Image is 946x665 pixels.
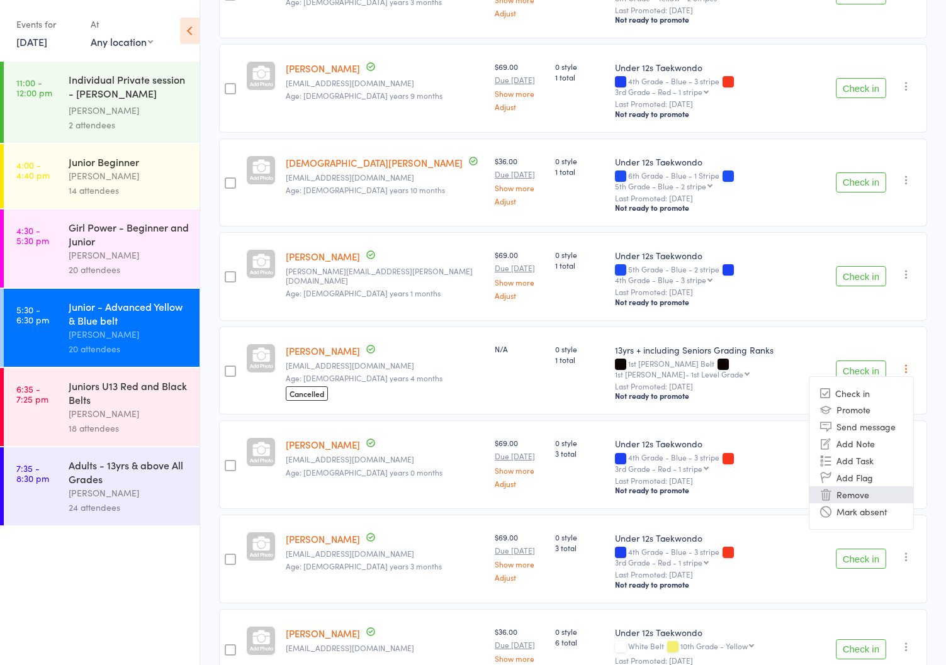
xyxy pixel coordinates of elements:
div: Junior - Advanced Yellow & Blue belt [69,299,189,327]
div: 1st [PERSON_NAME] Belt [615,359,826,378]
small: simar_jot21@yahoo.com [286,644,485,652]
span: 0 style [555,437,605,448]
a: Show more [495,466,545,474]
div: 3rd Grade - Red - 1 stripe [615,464,702,472]
a: 7:35 -8:30 pmAdults - 13yrs & above All Grades[PERSON_NAME]24 attendees [4,447,200,525]
small: Last Promoted: [DATE] [615,570,826,579]
div: N/A [495,344,545,354]
button: Check in [836,266,886,286]
small: Last Promoted: [DATE] [615,99,826,108]
li: Remove [809,486,913,503]
small: Last Promoted: [DATE] [615,382,826,391]
li: Add Note [809,435,913,452]
small: Last Promoted: [DATE] [615,656,826,665]
small: cindyjholyoak@gmail.com [286,455,485,464]
div: Under 12s Taekwondo [615,437,826,450]
div: 3rd Grade - Red - 1 stripe [615,558,702,566]
span: Age: [DEMOGRAPHIC_DATA] years 0 months [286,467,442,478]
a: [PERSON_NAME] [286,250,360,263]
span: Age: [DEMOGRAPHIC_DATA] years 10 months [286,184,445,195]
time: 5:30 - 6:30 pm [16,305,49,325]
span: 1 total [555,260,605,271]
small: ferraby.mealear@gmail.com [286,79,485,87]
span: 1 total [555,72,605,82]
div: [PERSON_NAME] [69,406,189,421]
div: 10th Grade - Yellow [680,642,748,650]
time: 11:00 - 12:00 pm [16,77,52,98]
div: Any location [91,35,153,48]
div: Girl Power - Beginner and Junior [69,220,189,248]
div: Events for [16,14,78,35]
small: Last Promoted: [DATE] [615,288,826,296]
button: Check in [836,639,886,659]
div: 2 attendees [69,118,189,132]
a: [PERSON_NAME] [286,62,360,75]
span: Cancelled [286,386,328,401]
div: Under 12s Taekwondo [615,626,826,639]
li: Mark absent [809,503,913,520]
span: 0 style [555,344,605,354]
small: Last Promoted: [DATE] [615,6,826,14]
li: Send message [809,418,913,435]
a: 11:00 -12:00 pmIndividual Private session - [PERSON_NAME] ([PERSON_NAME]) Clwyde[PERSON_NAME]2 at... [4,62,200,143]
div: Adults - 13yrs & above All Grades [69,458,189,486]
a: Adjust [495,103,545,111]
small: Due [DATE] [495,546,545,555]
span: 1 total [555,354,605,365]
div: 4th Grade - Blue - 3 stripe [615,547,826,566]
div: Not ready to promote [615,203,826,213]
span: 6 total [555,637,605,647]
div: Not ready to promote [615,579,826,590]
div: 5th Grade - Blue - 2 stripe [615,182,706,190]
a: Show more [495,184,545,192]
span: Age: [DEMOGRAPHIC_DATA] years 4 months [286,372,442,383]
a: [DATE] [16,35,47,48]
a: [PERSON_NAME] [286,438,360,451]
div: Not ready to promote [615,485,826,495]
div: 1st [PERSON_NAME]- 1st Level Grade [615,370,743,378]
time: 4:00 - 4:40 pm [16,160,50,180]
li: Add Task [809,452,913,469]
a: Adjust [495,197,545,205]
div: Juniors U13 Red and Black Belts [69,379,189,406]
div: White Belt [615,642,826,652]
span: Age: [DEMOGRAPHIC_DATA] years 1 months [286,288,441,298]
li: Promote [809,401,913,418]
div: At [91,14,153,35]
span: 0 style [555,249,605,260]
a: 4:30 -5:30 pmGirl Power - Beginner and Junior[PERSON_NAME]20 attendees [4,210,200,288]
div: 20 attendees [69,262,189,277]
div: 6th Grade - Blue - 1 Stripe [615,171,826,190]
div: 4th Grade - Blue - 3 stripe [615,453,826,472]
small: Lkapila@gmail.com [286,361,485,370]
div: 18 attendees [69,421,189,435]
span: 1 total [555,166,605,177]
span: Age: [DEMOGRAPHIC_DATA] years 9 months [286,90,442,101]
div: [PERSON_NAME] [69,103,189,118]
span: Age: [DEMOGRAPHIC_DATA] years 3 months [286,561,442,571]
div: Under 12s Taekwondo [615,155,826,168]
a: Show more [495,278,545,286]
a: 4:00 -4:40 pmJunior Beginner[PERSON_NAME]14 attendees [4,144,200,208]
small: Due [DATE] [495,452,545,461]
small: Due [DATE] [495,264,545,272]
small: robertson.rebekah@gmail.com [286,267,485,285]
div: Junior Beginner [69,155,189,169]
div: 3rd Grade - Red - 1 stripe [615,87,702,96]
a: Show more [495,89,545,98]
small: Due [DATE] [495,640,545,649]
div: [PERSON_NAME] [69,486,189,500]
div: Not ready to promote [615,297,826,307]
button: Check in [836,360,886,381]
li: Check in [809,386,913,401]
div: Individual Private session - [PERSON_NAME] ([PERSON_NAME]) Clwyde [69,72,189,103]
small: Due [DATE] [495,170,545,179]
span: 3 total [555,448,605,459]
small: Due [DATE] [495,75,545,84]
a: Show more [495,654,545,662]
a: 6:35 -7:25 pmJuniors U13 Red and Black Belts[PERSON_NAME]18 attendees [4,368,200,446]
div: 13yrs + including Seniors Grading Ranks [615,344,826,356]
span: 0 style [555,61,605,72]
div: 4th Grade - Blue - 3 stripe [615,276,706,284]
a: [DEMOGRAPHIC_DATA][PERSON_NAME] [286,156,463,169]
